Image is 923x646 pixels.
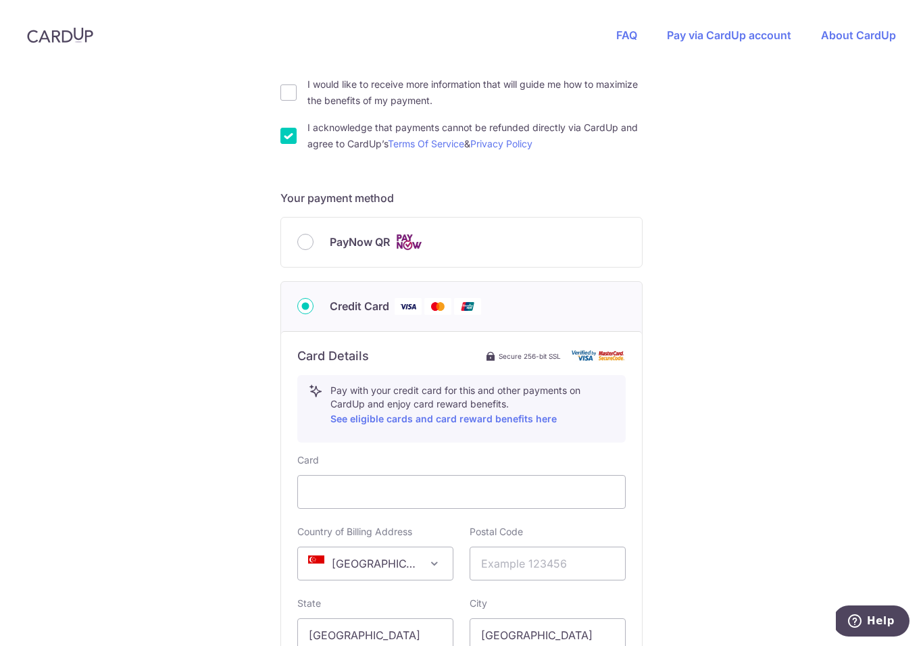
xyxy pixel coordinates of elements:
img: CardUp [27,27,93,43]
img: Cards logo [395,234,422,251]
label: I acknowledge that payments cannot be refunded directly via CardUp and agree to CardUp’s & [307,120,643,152]
span: Secure 256-bit SSL [499,351,561,362]
p: Pay with your credit card for this and other payments on CardUp and enjoy card reward benefits. [330,384,614,427]
img: Union Pay [454,298,481,315]
label: Postal Code [470,525,523,539]
label: State [297,597,321,610]
label: City [470,597,487,610]
span: Singapore [298,547,453,580]
iframe: Secure card payment input frame [309,484,614,500]
h5: Your payment method [280,190,643,206]
a: See eligible cards and card reward benefits here [330,413,557,424]
a: About CardUp [821,28,896,42]
label: I would like to receive more information that will guide me how to maximize the benefits of my pa... [307,76,643,109]
img: Visa [395,298,422,315]
div: PayNow QR Cards logo [297,234,626,251]
img: Mastercard [424,298,451,315]
a: Privacy Policy [470,138,532,149]
label: Country of Billing Address [297,525,412,539]
span: Credit Card [330,298,389,314]
img: card secure [572,350,626,362]
div: Credit Card Visa Mastercard Union Pay [297,298,626,315]
label: Card [297,453,319,467]
span: Singapore [297,547,453,580]
a: FAQ [616,28,637,42]
a: Terms Of Service [388,138,464,149]
iframe: Opens a widget where you can find more information [836,605,909,639]
a: Pay via CardUp account [667,28,791,42]
h6: Card Details [297,348,369,364]
input: Example 123456 [470,547,626,580]
span: PayNow QR [330,234,390,250]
